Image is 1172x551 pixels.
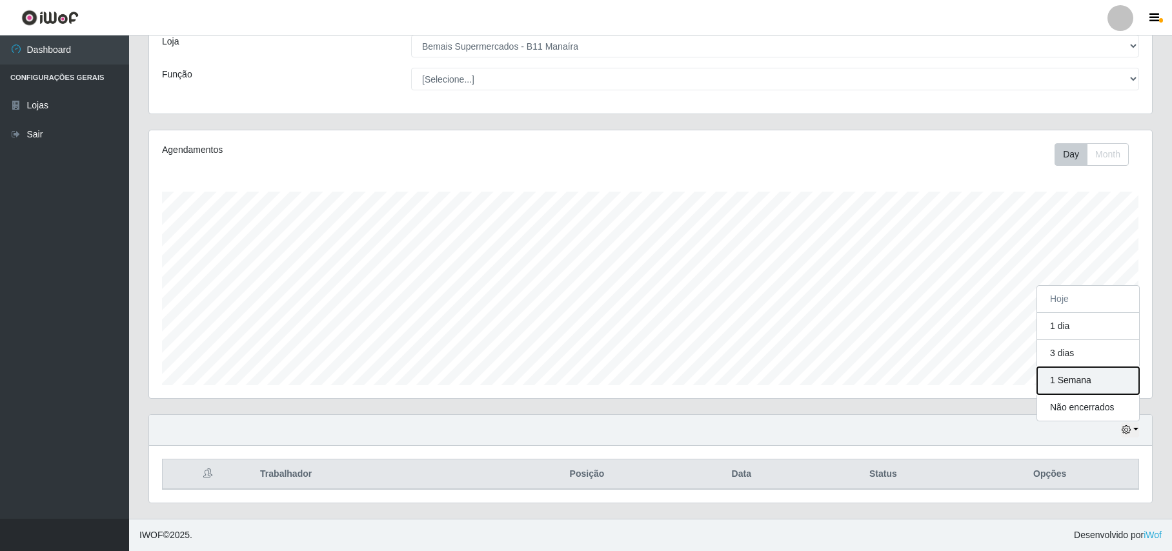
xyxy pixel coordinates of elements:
button: Hoje [1037,286,1139,313]
button: Day [1055,143,1087,166]
div: First group [1055,143,1129,166]
label: Loja [162,35,179,48]
th: Status [805,459,961,490]
button: Não encerrados [1037,394,1139,421]
img: CoreUI Logo [21,10,79,26]
th: Opções [961,459,1138,490]
label: Função [162,68,192,81]
div: Toolbar with button groups [1055,143,1139,166]
th: Posição [496,459,678,490]
button: 3 dias [1037,340,1139,367]
button: 1 Semana [1037,367,1139,394]
th: Data [678,459,805,490]
span: IWOF [139,530,163,540]
span: Desenvolvido por [1074,528,1162,542]
div: Agendamentos [162,143,558,157]
span: © 2025 . [139,528,192,542]
th: Trabalhador [252,459,496,490]
button: Month [1087,143,1129,166]
button: 1 dia [1037,313,1139,340]
a: iWof [1144,530,1162,540]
